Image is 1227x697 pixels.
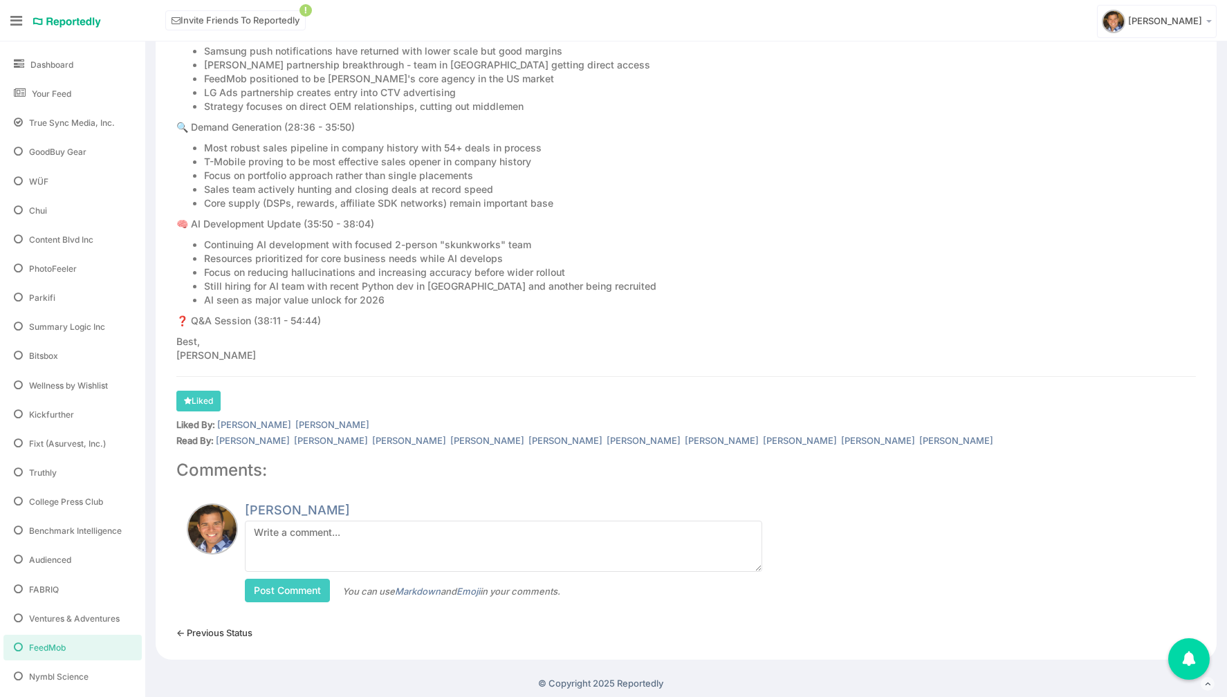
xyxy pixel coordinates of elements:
[176,419,215,430] strong: Liked By:
[30,59,73,71] span: Dashboard
[29,146,86,158] span: GoodBuy Gear
[176,461,1196,479] h3: Comments:
[3,198,142,223] a: Chui
[685,435,759,446] a: [PERSON_NAME]
[176,391,221,411] a: Liked
[299,4,312,17] span: !
[165,10,306,30] a: Invite Friends To Reportedly!
[204,58,992,72] li: [PERSON_NAME] partnership breakthrough - team in [GEOGRAPHIC_DATA] getting direct access
[3,256,142,281] a: PhotoFeeler
[204,266,992,279] li: Focus on reducing hallucinations and increasing accuracy before wider rollout
[295,419,369,430] a: [PERSON_NAME]
[204,183,992,196] li: Sales team actively hunting and closing deals at record speed
[29,350,58,362] span: Bitsbox
[29,438,106,449] span: Fixt (Asurvest, Inc.)
[33,10,102,34] a: Reportedly
[29,409,74,420] span: Kickfurther
[29,380,108,391] span: Wellness by Wishlist
[3,169,142,194] a: WÜF
[204,196,992,210] li: Core supply (DSPs, rewards, affiliate SDK networks) remain important base
[176,314,992,328] p: ❓ Q&A Session (38:11 - 54:44)
[204,252,992,266] li: Resources prioritized for core business needs while AI develops
[204,155,992,169] li: T-Mobile proving to be most effective sales opener in company history
[3,373,142,398] a: Wellness by Wishlist
[204,293,992,307] li: AI seen as major value unlock for 2026
[245,503,350,517] a: [PERSON_NAME]
[607,435,681,446] a: [PERSON_NAME]
[29,117,115,129] span: True Sync Media, Inc.
[216,435,290,446] a: [PERSON_NAME]
[29,234,93,245] span: Content Blvd Inc
[528,435,602,446] a: [PERSON_NAME]
[3,285,142,310] a: Parkifi
[204,100,992,113] li: Strategy focuses on direct OEM relationships, cutting out middlemen
[3,431,142,456] a: Fixt (Asurvest, Inc.)
[3,139,142,165] a: GoodBuy Gear
[29,467,57,478] span: Truthly
[187,503,238,555] img: jose@boomtownboulder.com - Subscriber
[29,205,47,216] span: Chui
[1097,5,1217,38] a: [PERSON_NAME]
[29,321,105,333] span: Summary Logic Inc
[29,263,77,275] span: PhotoFeeler
[3,227,142,252] a: Content Blvd Inc
[176,435,214,446] strong: Read By:
[29,176,48,187] span: WÜF
[204,141,992,155] li: Most robust sales pipeline in company history with 54+ deals in process
[204,169,992,183] li: Focus on portfolio approach rather than single placements
[3,52,142,77] a: Dashboard
[204,86,992,100] li: LG Ads partnership creates entry into CTV advertising
[3,460,142,485] a: Truthly
[29,496,103,508] span: College Press Club
[3,343,142,369] a: Bitsbox
[3,489,142,514] a: College Press Club
[29,292,55,304] span: Parkifi
[204,238,992,252] li: Continuing AI development with focused 2-person "skunkworks" team
[217,419,291,430] a: [PERSON_NAME]
[294,435,368,446] a: [PERSON_NAME]
[204,44,992,58] li: Samsung push notifications have returned with lower scale but good margins
[841,435,915,446] a: [PERSON_NAME]
[450,435,524,446] a: [PERSON_NAME]
[3,110,142,136] a: True Sync Media, Inc.
[3,402,142,427] a: Kickfurther
[1102,10,1125,33] img: 44e24da9c6b5a4acb9a9adc1978e353e.png
[919,435,993,446] a: [PERSON_NAME]
[32,88,71,100] span: Your Feed
[1128,15,1202,26] span: [PERSON_NAME]
[3,314,142,340] a: Summary Logic Inc
[204,279,992,293] li: Still hiring for AI team with recent Python dev in [GEOGRAPHIC_DATA] and another being recruited
[204,72,992,86] li: FeedMob positioned to be [PERSON_NAME]'s core agency in the US market
[3,81,142,106] a: Your Feed
[176,217,992,231] p: 🧠 AI Development Update (35:50 - 38:04)
[176,120,992,134] p: 🔍 Demand Generation (28:36 - 35:50)
[176,335,992,362] p: Best, [PERSON_NAME]
[372,435,446,446] a: [PERSON_NAME]
[763,435,837,446] a: [PERSON_NAME]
